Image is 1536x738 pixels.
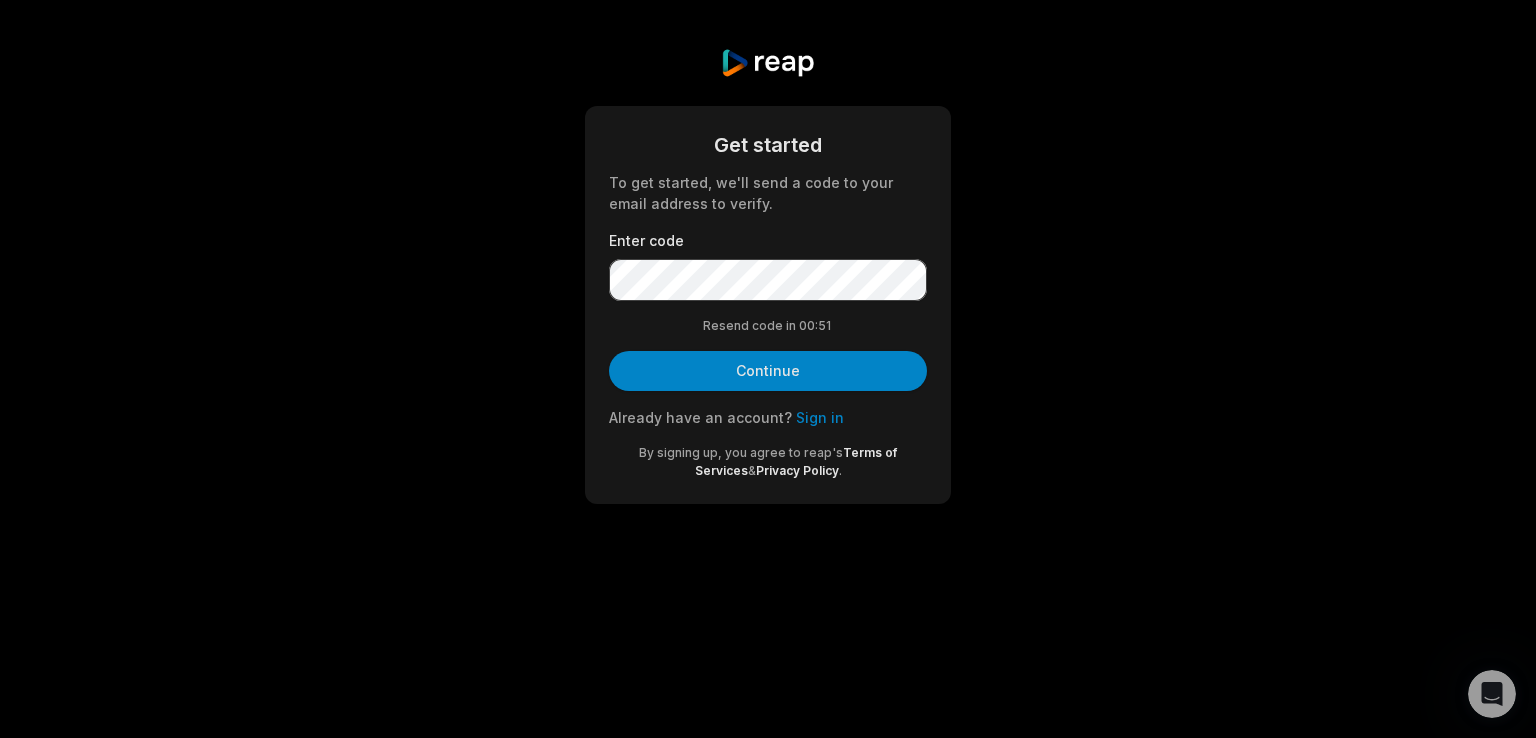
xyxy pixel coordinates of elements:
[639,445,843,460] span: By signing up, you agree to reap's
[1468,670,1516,718] iframe: Intercom live chat
[609,130,927,160] div: Get started
[756,463,839,478] a: Privacy Policy
[609,230,927,251] label: Enter code
[695,445,898,478] a: Terms of Services
[609,317,927,335] div: Resend code in 00:
[609,172,927,214] div: To get started, we'll send a code to your email address to verify.
[609,351,927,391] button: Continue
[609,409,792,426] span: Already have an account?
[839,463,842,478] span: .
[748,463,756,478] span: &
[818,317,834,335] span: 51
[720,48,815,78] img: reap
[796,409,844,426] a: Sign in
